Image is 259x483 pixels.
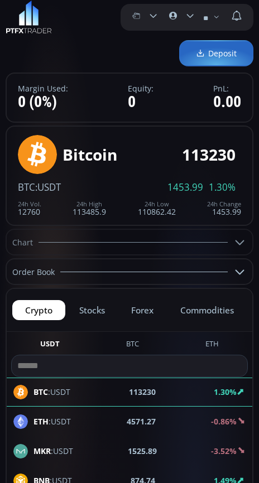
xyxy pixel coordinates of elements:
[18,94,68,111] div: 0 (0%)
[12,300,65,320] button: crypto
[211,416,237,427] b: -0.86%
[138,201,176,216] div: 110862.42
[122,339,143,352] button: BTC
[66,300,118,320] button: stocks
[73,201,106,216] div: 113485.9
[33,446,51,456] b: MKR
[209,182,236,192] span: 1.30%
[201,339,223,352] button: ETH
[167,182,203,192] span: 1453.99
[167,300,247,320] button: commodities
[7,259,252,284] div: Order Book
[207,201,241,216] div: 1453.99
[6,1,52,34] img: LOGO
[179,40,253,66] a: Deposit
[128,94,154,111] div: 0
[18,201,41,216] div: 12760
[73,201,106,207] div: 24h High
[182,146,236,163] div: 113230
[211,446,237,456] b: -3.52%
[33,416,49,427] b: ETH
[18,201,41,207] div: 24h Vol.
[213,84,241,93] label: PnL:
[207,201,241,207] div: 24h Change
[36,339,64,352] button: USDT
[33,416,71,427] span: :USDT
[35,181,61,194] span: :USDT
[128,84,154,93] label: Equity:
[213,94,241,111] div: 0.00
[128,445,157,457] b: 1525.89
[196,47,237,59] span: Deposit
[18,181,35,194] span: BTC
[7,230,252,254] div: Chart
[33,445,73,457] span: :USDT
[63,146,117,163] div: Bitcoin
[127,416,156,427] b: 4571.27
[18,84,68,93] label: Margin Used:
[119,300,167,320] button: forex
[138,201,176,207] div: 24h Low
